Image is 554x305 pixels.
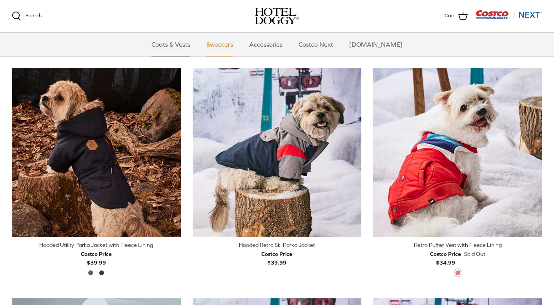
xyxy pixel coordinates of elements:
[430,250,461,258] div: Costco Price
[193,68,362,237] a: Hooded Retro Ski Parka Jacket
[445,12,455,20] span: Cart
[261,250,292,258] div: Costco Price
[255,8,299,24] a: hoteldoggy.com hoteldoggycom
[12,241,181,249] div: Hooded Utility Parka Jacket with Fleece Lining
[261,250,292,266] b: $39.99
[12,241,181,267] a: Hooded Utility Parka Jacket with Fleece Lining Costco Price$39.99
[81,250,112,258] div: Costco Price
[12,11,42,21] a: Search
[373,68,542,237] a: Retro Puffer Vest with Fleece Lining
[430,250,461,266] b: $34.99
[464,250,485,258] span: Sold Out
[193,241,362,249] div: Hooded Retro Ski Parka Jacket
[476,15,542,21] a: Visit Costco Next
[26,13,42,18] span: Search
[373,241,542,267] a: Retro Puffer Vest with Fleece Lining Costco Price$34.99 Sold Out
[242,33,290,56] a: Accessories
[445,11,468,21] a: Cart
[199,33,240,56] a: Sweaters
[292,33,340,56] a: Costco Next
[373,241,542,249] div: Retro Puffer Vest with Fleece Lining
[342,33,410,56] a: [DOMAIN_NAME]
[144,33,197,56] a: Coats & Vests
[193,241,362,267] a: Hooded Retro Ski Parka Jacket Costco Price$39.99
[476,10,542,20] img: Costco Next
[255,8,299,24] img: hoteldoggycom
[12,68,181,237] a: Hooded Utility Parka Jacket with Fleece Lining
[81,250,112,266] b: $39.99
